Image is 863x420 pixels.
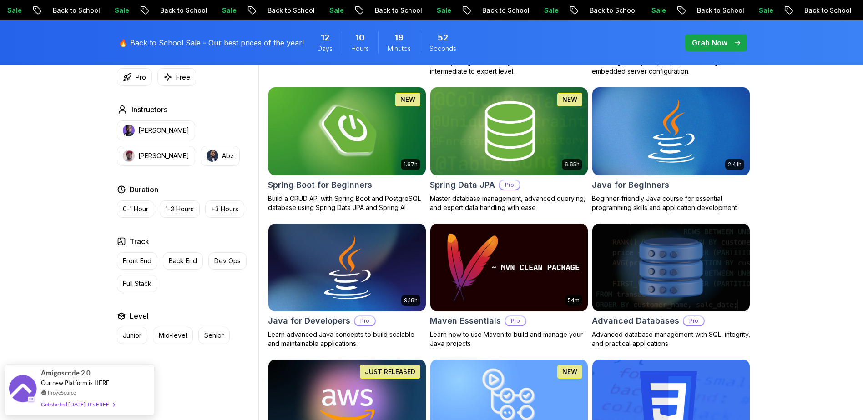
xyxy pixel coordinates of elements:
button: instructor img[PERSON_NAME] [117,120,195,140]
p: NEW [562,95,577,104]
h2: Advanced Databases [592,315,679,327]
p: Sale [748,6,777,15]
h2: Java for Developers [268,315,350,327]
img: instructor img [123,125,135,136]
p: Sale [426,6,455,15]
p: Mid-level [159,331,187,340]
span: 10 Hours [355,31,365,44]
button: instructor imgAbz [201,146,240,166]
p: Back to School [471,6,533,15]
a: Spring Data JPA card6.65hNEWSpring Data JPAProMaster database management, advanced querying, and ... [430,87,588,212]
h2: Duration [130,184,158,195]
p: Advanced database management with SQL, integrity, and practical applications [592,330,750,348]
h2: Spring Data JPA [430,179,495,191]
p: 2.41h [728,161,742,168]
button: Junior [117,327,147,344]
a: Java for Developers card9.18hJava for DevelopersProLearn advanced Java concepts to build scalable... [268,223,426,349]
a: Java for Beginners card2.41hJava for BeginnersBeginner-friendly Java course for essential program... [592,87,750,212]
span: Minutes [388,44,411,53]
h2: Java for Beginners [592,179,669,191]
p: Pro [684,316,704,325]
p: NEW [400,95,415,104]
span: 12 Days [321,31,329,44]
span: Days [318,44,333,53]
a: Advanced Databases cardAdvanced DatabasesProAdvanced database management with SQL, integrity, and... [592,223,750,349]
button: 0-1 Hour [117,200,154,218]
button: 1-3 Hours [160,200,200,218]
button: Back End [163,252,203,270]
h2: Spring Boot for Beginners [268,179,372,191]
img: Advanced Databases card [592,224,750,312]
button: Mid-level [153,327,193,344]
p: Grab Now [692,37,727,48]
p: Senior [204,331,224,340]
button: +3 Hours [205,200,244,218]
span: Amigoscode 2.0 [41,368,91,378]
p: Learn advanced Java concepts to build scalable and maintainable applications. [268,330,426,348]
img: Spring Data JPA card [430,87,588,175]
button: Dev Ops [208,252,247,270]
button: Free [157,68,196,86]
p: Back to School [364,6,426,15]
p: Pro [355,316,375,325]
p: JUST RELEASED [365,367,415,376]
span: Seconds [429,44,456,53]
span: Our new Platform is HERE [41,379,110,386]
p: NEW [562,367,577,376]
img: Maven Essentials card [430,224,588,312]
p: Dev Ops [214,256,241,265]
a: Spring Boot for Beginners card1.67hNEWSpring Boot for BeginnersBuild a CRUD API with Spring Boot ... [268,87,426,212]
p: Beginner-friendly Java course for essential programming skills and application development [592,194,750,212]
p: Pro [500,180,520,190]
p: Abz [222,151,234,160]
p: Sale [533,6,562,15]
p: Learn how to use Maven to build and manage your Java projects [430,330,588,348]
p: Junior [123,331,141,340]
p: 🔥 Back to School Sale - Our best prices of the year! [119,37,304,48]
span: Hours [351,44,369,53]
button: Front End [117,252,157,270]
img: instructor img [207,150,218,162]
p: Back to School [42,6,104,15]
h2: Level [130,310,149,321]
p: Back to School [579,6,641,15]
p: 1.67h [404,161,418,168]
p: Master database management, advanced querying, and expert data handling with ease [430,194,588,212]
button: Senior [198,327,230,344]
p: Pro [505,316,525,325]
a: ProveSource [48,389,76,396]
button: Full Stack [117,275,157,292]
h2: Instructors [131,104,167,115]
p: Sale [104,6,133,15]
img: instructor img [123,150,135,162]
p: [PERSON_NAME] [138,151,189,160]
p: +3 Hours [211,205,238,214]
p: 54m [568,297,580,304]
p: Sale [211,6,240,15]
img: Java for Beginners card [592,87,750,175]
div: Get started [DATE]. It's FREE [41,399,115,410]
p: Back to School [686,6,748,15]
p: Sale [318,6,348,15]
img: provesource social proof notification image [9,375,36,405]
h2: Maven Essentials [430,315,501,327]
img: Java for Developers card [268,224,426,312]
p: Sale [641,6,670,15]
p: 0-1 Hour [123,205,148,214]
h2: Track [130,236,149,247]
p: 6.65h [565,161,580,168]
p: Back End [169,256,197,265]
p: 9.18h [404,297,418,304]
p: Full Stack [123,279,151,288]
a: Maven Essentials card54mMaven EssentialsProLearn how to use Maven to build and manage your Java p... [430,223,588,349]
p: Build a CRUD API with Spring Boot and PostgreSQL database using Spring Data JPA and Spring AI [268,194,426,212]
p: Front End [123,256,151,265]
button: instructor img[PERSON_NAME] [117,146,195,166]
p: Pro [136,73,146,82]
p: 1-3 Hours [166,205,194,214]
span: 52 Seconds [438,31,448,44]
p: Free [176,73,190,82]
img: Spring Boot for Beginners card [268,87,426,175]
button: Pro [117,68,152,86]
p: [PERSON_NAME] [138,126,189,135]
